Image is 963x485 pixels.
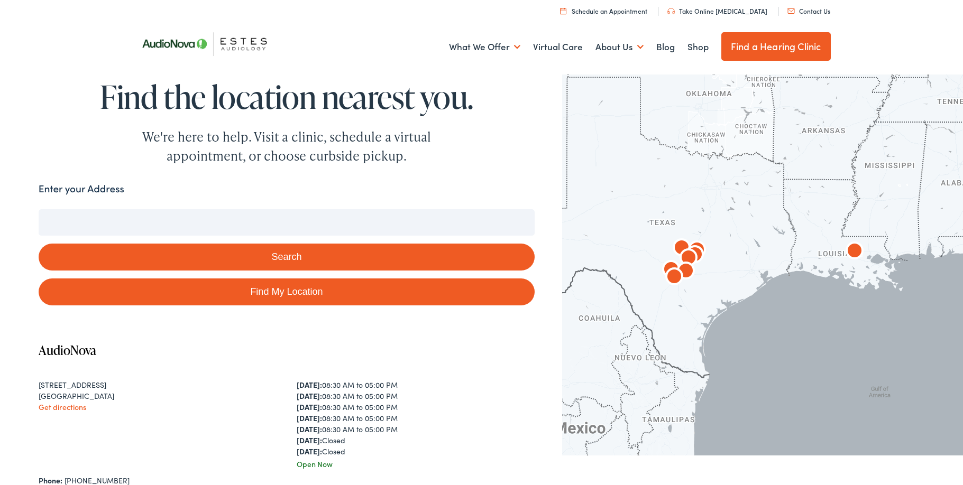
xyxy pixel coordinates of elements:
[682,243,708,268] div: AudioNova
[842,239,867,265] div: AudioNova
[684,238,710,264] div: AudioNova
[39,390,277,402] div: [GEOGRAPHIC_DATA]
[297,424,322,434] strong: [DATE]:
[39,379,277,390] div: [STREET_ADDRESS]
[560,7,566,14] img: utility icon
[787,6,830,15] a: Contact Us
[667,8,675,14] img: utility icon
[787,8,795,14] img: utility icon
[297,379,535,457] div: 08:30 AM to 05:00 PM 08:30 AM to 05:00 PM 08:30 AM to 05:00 PM 08:30 AM to 05:00 PM 08:30 AM to 0...
[595,27,644,67] a: About Us
[39,402,86,412] a: Get directions
[669,236,694,262] div: AudioNova
[39,79,535,114] h1: Find the location nearest you.
[667,6,767,15] a: Take Online [MEDICAL_DATA]
[297,435,322,445] strong: [DATE]:
[449,27,520,67] a: What We Offer
[39,181,124,197] label: Enter your Address
[297,402,322,412] strong: [DATE]:
[297,413,322,423] strong: [DATE]:
[39,244,535,271] button: Search
[39,209,535,236] input: Enter your address or zip code
[117,127,456,165] div: We're here to help. Visit a clinic, schedule a virtual appointment, or choose curbside pickup.
[721,32,831,61] a: Find a Hearing Clinic
[658,258,684,283] div: AudioNova
[297,379,322,390] strong: [DATE]:
[39,278,535,305] a: Find My Location
[39,341,96,359] a: AudioNova
[560,6,647,15] a: Schedule an Appointment
[662,265,687,291] div: AudioNova
[297,459,535,470] div: Open Now
[533,27,583,67] a: Virtual Care
[673,259,699,285] div: AudioNova
[676,246,701,272] div: AudioNova
[297,390,322,401] strong: [DATE]:
[656,27,675,67] a: Blog
[687,27,709,67] a: Shop
[297,446,322,456] strong: [DATE]:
